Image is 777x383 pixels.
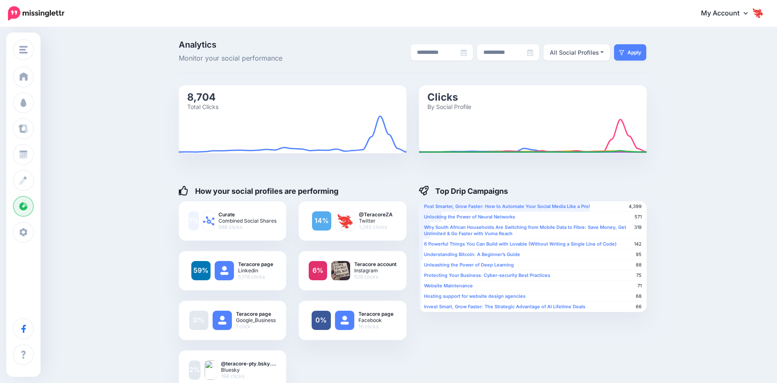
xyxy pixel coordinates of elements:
span: 16 clicks [358,323,394,330]
span: Analytics [179,41,326,49]
b: Teracore page [236,311,276,317]
img: user_default_image.png [215,261,234,280]
span: 4,399 [629,203,642,210]
span: 5,178 clicks [238,274,273,280]
span: Instagram [354,267,396,274]
a: 59% [191,261,211,280]
span: 528 clicks [354,274,396,280]
span: Google_Business [236,317,276,323]
button: Apply [614,44,646,61]
b: 6 Powerful Things You Can Build with Lovable (Without Writing a Single Line of Code) [424,241,617,247]
b: Post Smarter, Grow Faster: How to Automate Your Social Media Like a Pro! [424,203,590,209]
b: Website Maintenance [424,283,473,289]
text: By Social Profile [427,103,471,110]
img: user_default_image.png [335,311,354,330]
b: Unleashing the Power of Deep Learning [424,262,514,268]
b: Understanding Bitcoin: A Beginner’s Guide [424,251,520,257]
b: Teracore page [358,311,394,317]
span: 95 [636,251,642,258]
div: All Social Profiles [550,48,599,58]
span: Twitter [359,218,393,224]
span: Facebook [358,317,394,323]
span: 142 [634,241,642,247]
span: 319 [634,224,642,231]
img: menu.png [19,46,28,53]
b: Hosting support for website design agencies [424,293,526,299]
img: user_default_image.png [213,311,232,330]
span: 194 clicks [221,373,276,379]
text: Total Clicks [187,103,218,110]
b: Protecting Your Business: Cyber-security Best Practices [424,272,550,278]
a: 0% [189,311,208,330]
span: 588 clicks [218,224,277,230]
a: My Account [693,3,764,24]
b: @teracore-pty.bsky.… [221,360,276,367]
span: Combined Social Shares [218,218,277,224]
span: 75 [636,272,642,279]
a: 2% [189,360,201,380]
button: All Social Profiles [543,44,610,61]
b: Invest Smart, Grow Faster: The Strategic Advantage of AI Lifetime Deals [424,304,585,309]
b: @TeracoreZA [359,211,393,218]
span: Linkedin [238,267,273,274]
b: Unlocking the Power of Neural Networks [424,214,515,220]
b: Why South African Households Are Switching from Mobile Data to Fibre: Save Money, Get Unlimited &... [424,224,626,236]
a: 6% [309,261,327,280]
text: Clicks [427,91,458,103]
span: 71 [637,283,642,289]
text: 8,704 [187,91,216,103]
h4: Top Drip Campaigns [419,186,508,196]
span: 88 [636,262,642,268]
span: Monitor your social performance [179,53,326,64]
b: Teracore account [354,261,396,267]
span: 571 [635,214,642,220]
b: Curate [218,211,277,218]
a: 0% [312,311,331,330]
img: I-HudfTB-88570.jpg [335,211,355,231]
img: Missinglettr [8,6,64,20]
span: 1,240 clicks [359,224,393,230]
span: Bluesky [221,367,276,373]
img: .png-82458 [331,261,350,280]
a: 7% [188,211,199,231]
span: 68 [636,293,642,299]
span: 1 click [236,323,276,330]
a: 14% [312,211,331,231]
span: 66 [636,304,642,310]
b: Teracore page [238,261,273,267]
h4: How your social profiles are performing [179,186,339,196]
